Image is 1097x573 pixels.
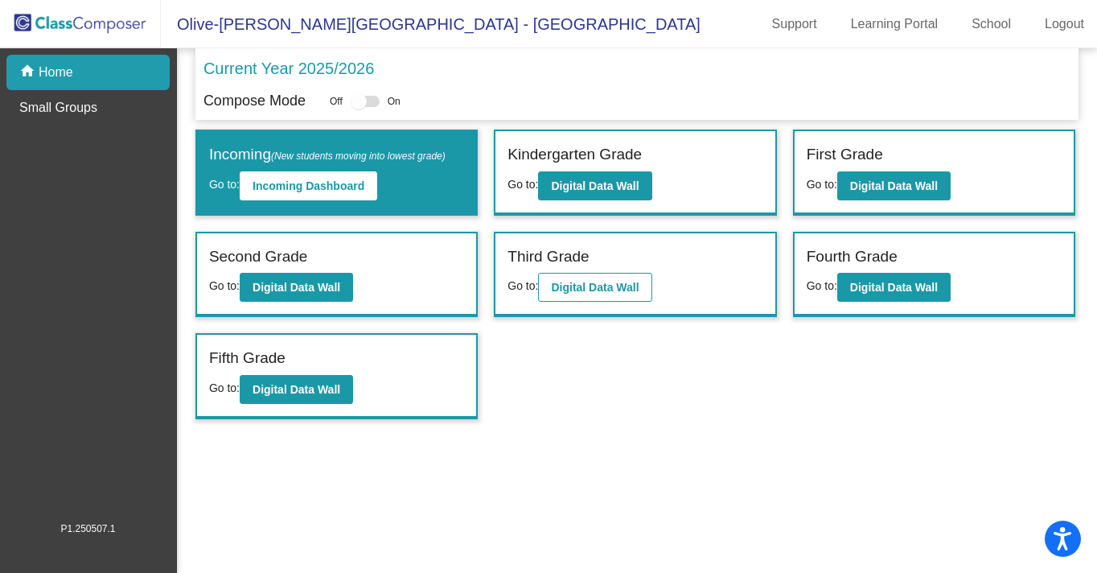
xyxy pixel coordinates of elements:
b: Incoming Dashboard [253,179,364,192]
button: Digital Data Wall [240,273,353,302]
span: Go to: [507,178,538,191]
mat-icon: home [19,63,39,82]
b: Digital Data Wall [850,281,938,294]
button: Digital Data Wall [837,273,951,302]
label: Incoming [209,143,446,167]
span: Go to: [507,279,538,292]
a: Logout [1032,11,1097,37]
p: Small Groups [19,98,97,117]
p: Home [39,63,73,82]
b: Digital Data Wall [551,179,639,192]
label: Third Grade [507,245,589,269]
span: (New students moving into lowest grade) [271,150,446,162]
b: Digital Data Wall [253,281,340,294]
a: Learning Portal [838,11,951,37]
p: Compose Mode [203,90,306,112]
label: First Grade [807,143,883,167]
span: Go to: [209,178,240,191]
button: Digital Data Wall [538,171,651,200]
label: Second Grade [209,245,308,269]
span: Off [330,94,343,109]
button: Digital Data Wall [538,273,651,302]
label: Kindergarten Grade [507,143,642,167]
span: Go to: [209,381,240,394]
span: On [388,94,401,109]
button: Digital Data Wall [837,171,951,200]
span: Go to: [807,279,837,292]
span: Olive-[PERSON_NAME][GEOGRAPHIC_DATA] - [GEOGRAPHIC_DATA] [161,11,701,37]
label: Fourth Grade [807,245,898,269]
p: Current Year 2025/2026 [203,56,374,80]
button: Digital Data Wall [240,375,353,404]
a: School [959,11,1024,37]
span: Go to: [807,178,837,191]
button: Incoming Dashboard [240,171,377,200]
b: Digital Data Wall [253,383,340,396]
label: Fifth Grade [209,347,286,370]
b: Digital Data Wall [551,281,639,294]
span: Go to: [209,279,240,292]
a: Support [759,11,830,37]
b: Digital Data Wall [850,179,938,192]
